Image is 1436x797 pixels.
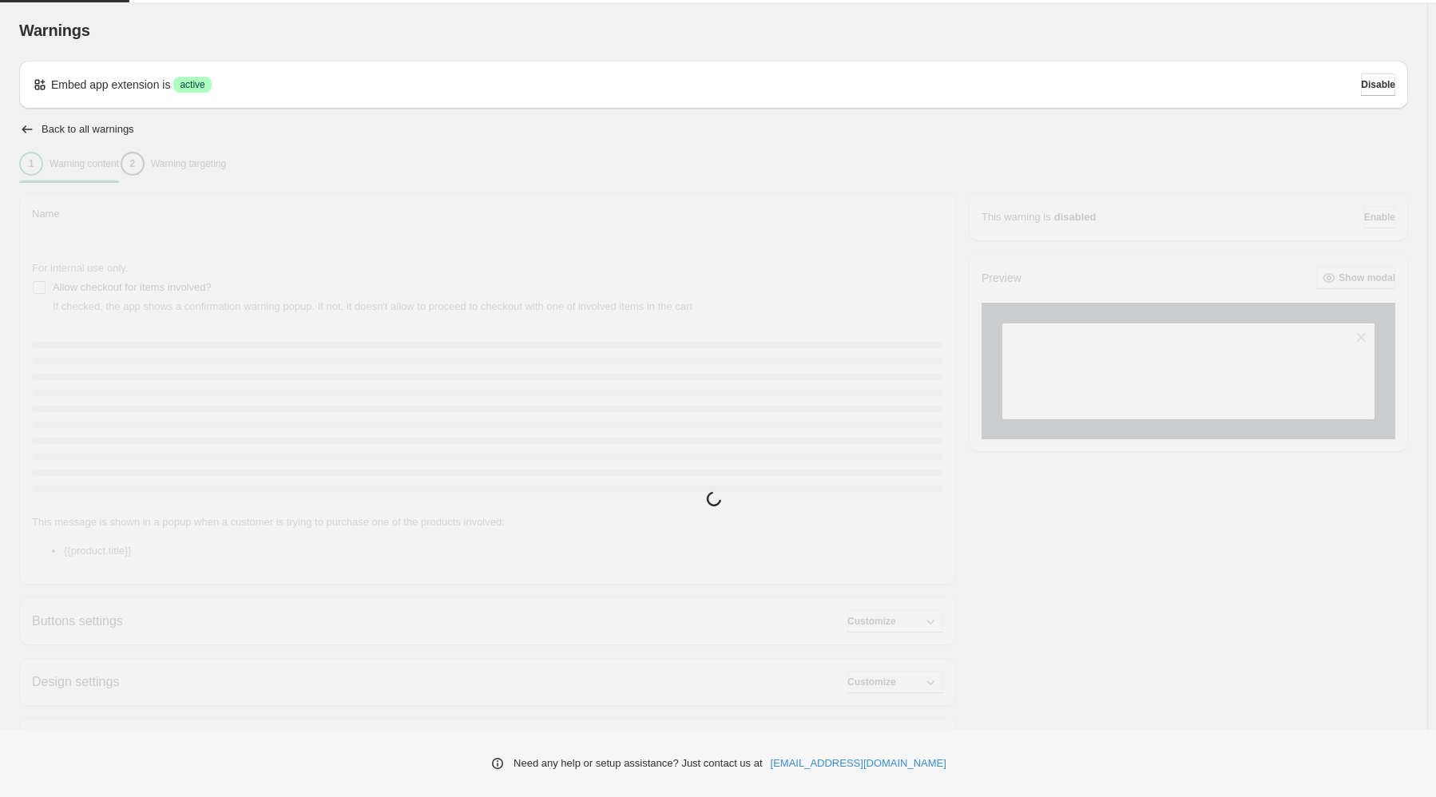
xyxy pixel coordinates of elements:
[771,755,946,771] a: [EMAIL_ADDRESS][DOMAIN_NAME]
[1361,78,1395,91] span: Disable
[1361,73,1395,96] button: Disable
[42,123,134,136] h2: Back to all warnings
[180,78,204,91] span: active
[19,22,90,39] span: Warnings
[51,77,170,93] p: Embed app extension is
